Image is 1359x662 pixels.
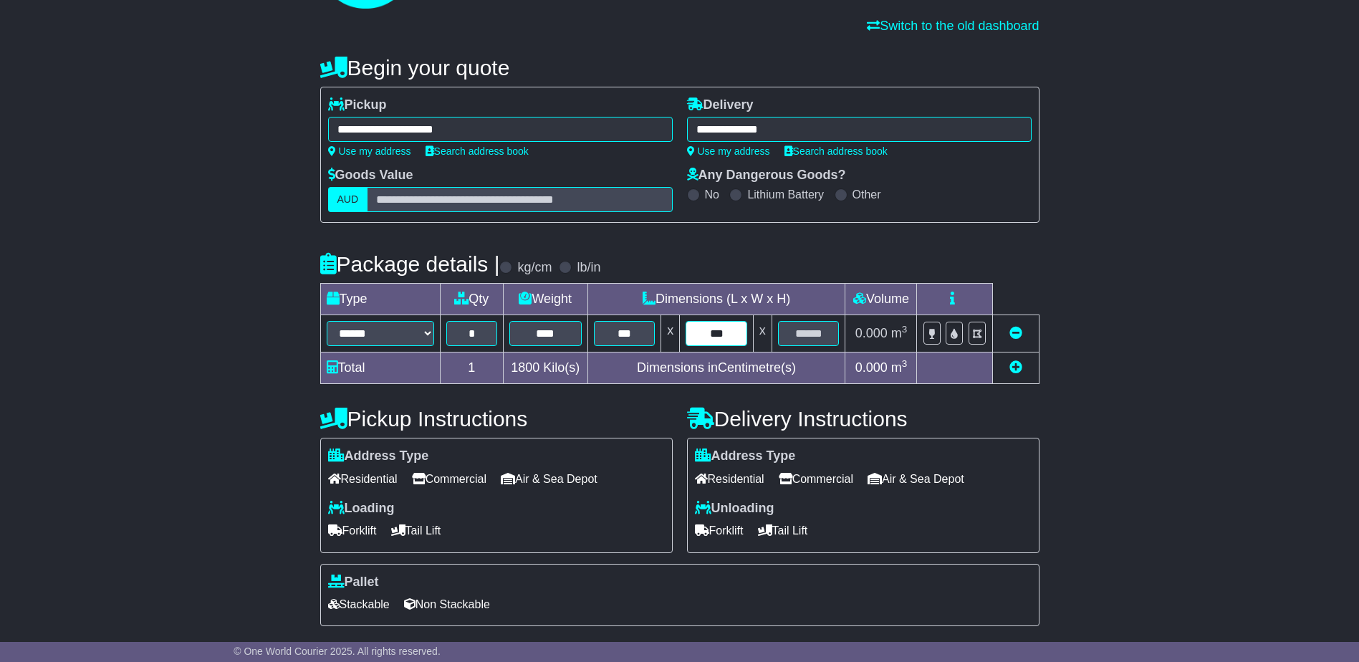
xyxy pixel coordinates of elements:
td: Type [320,284,440,315]
span: Residential [328,468,398,490]
span: m [891,360,908,375]
span: Residential [695,468,764,490]
h4: Begin your quote [320,56,1039,80]
label: kg/cm [517,260,552,276]
label: Unloading [695,501,774,517]
td: Weight [503,284,587,315]
span: Air & Sea Depot [501,468,597,490]
td: 1 [440,352,503,384]
td: x [661,315,680,352]
td: Kilo(s) [503,352,587,384]
h4: Delivery Instructions [687,407,1039,431]
td: Dimensions in Centimetre(s) [587,352,845,384]
a: Switch to the old dashboard [867,19,1039,33]
span: Forklift [328,519,377,542]
td: Qty [440,284,503,315]
label: Goods Value [328,168,413,183]
span: Tail Lift [758,519,808,542]
span: Commercial [779,468,853,490]
sup: 3 [902,358,908,369]
a: Search address book [784,145,888,157]
td: x [753,315,772,352]
label: Lithium Battery [747,188,824,201]
label: Loading [328,501,395,517]
label: Any Dangerous Goods? [687,168,846,183]
span: Stackable [328,593,390,615]
td: Volume [845,284,917,315]
label: Pallet [328,575,379,590]
label: Address Type [695,448,796,464]
a: Use my address [328,145,411,157]
td: Dimensions (L x W x H) [587,284,845,315]
span: m [891,326,908,340]
label: lb/in [577,260,600,276]
span: Tail Lift [391,519,441,542]
h4: Pickup Instructions [320,407,673,431]
label: Delivery [687,97,754,113]
span: 1800 [511,360,539,375]
span: 0.000 [855,360,888,375]
label: AUD [328,187,368,212]
sup: 3 [902,324,908,335]
a: Search address book [426,145,529,157]
span: © One World Courier 2025. All rights reserved. [234,646,441,657]
h4: Package details | [320,252,500,276]
label: Address Type [328,448,429,464]
label: Pickup [328,97,387,113]
a: Add new item [1009,360,1022,375]
span: Non Stackable [404,593,490,615]
a: Remove this item [1009,326,1022,340]
span: Forklift [695,519,744,542]
span: Commercial [412,468,486,490]
label: No [705,188,719,201]
td: Total [320,352,440,384]
a: Use my address [687,145,770,157]
span: Air & Sea Depot [868,468,964,490]
span: 0.000 [855,326,888,340]
label: Other [853,188,881,201]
